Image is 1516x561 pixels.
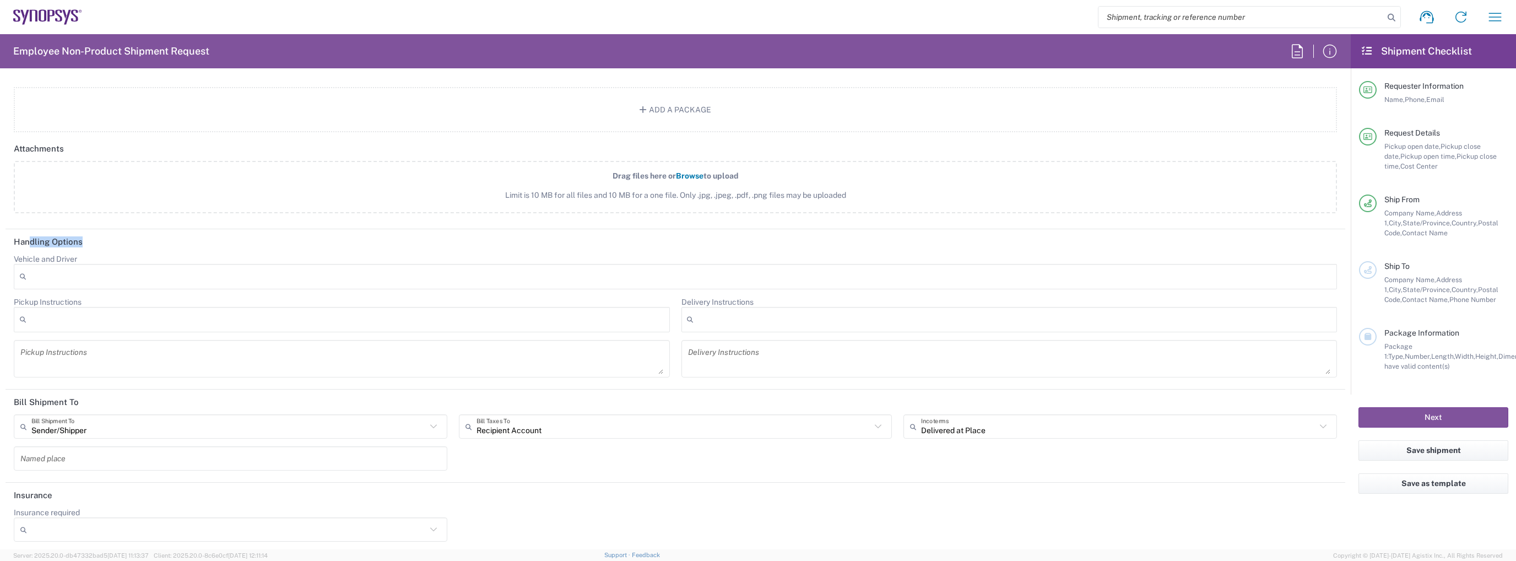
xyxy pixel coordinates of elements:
[14,397,79,408] h2: Bill Shipment To
[613,171,676,180] span: Drag files here or
[604,552,632,558] a: Support
[1384,95,1405,104] span: Name,
[632,552,660,558] a: Feedback
[1358,473,1508,494] button: Save as template
[1449,295,1496,304] span: Phone Number
[1455,352,1475,360] span: Width,
[1452,285,1478,294] span: Country,
[1098,7,1384,28] input: Shipment, tracking or reference number
[1475,352,1498,360] span: Height,
[38,190,1313,201] span: Limit is 10 MB for all files and 10 MB for a one file. Only .jpg, .jpeg, .pdf, .png files may be ...
[14,143,64,154] h2: Attachments
[1400,162,1438,170] span: Cost Center
[13,45,209,58] h2: Employee Non-Product Shipment Request
[14,254,77,264] label: Vehicle and Driver
[1384,195,1420,204] span: Ship From
[1384,262,1410,271] span: Ship To
[1400,152,1457,160] span: Pickup open time,
[1405,352,1431,360] span: Number,
[1384,276,1436,284] span: Company Name,
[681,297,754,307] label: Delivery Instructions
[107,552,149,559] span: [DATE] 11:13:37
[1402,229,1448,237] span: Contact Name
[1388,352,1405,360] span: Type,
[228,552,268,559] span: [DATE] 12:11:14
[1389,219,1403,227] span: City,
[1403,285,1452,294] span: State/Province,
[1431,352,1455,360] span: Length,
[1452,219,1478,227] span: Country,
[1384,142,1441,150] span: Pickup open date,
[1389,285,1403,294] span: City,
[676,171,703,180] span: Browse
[154,552,268,559] span: Client: 2025.20.0-8c6e0cf
[1402,295,1449,304] span: Contact Name,
[1384,342,1412,360] span: Package 1:
[1358,407,1508,428] button: Next
[1361,45,1472,58] h2: Shipment Checklist
[14,508,80,517] label: Insurance required
[1333,551,1503,560] span: Copyright © [DATE]-[DATE] Agistix Inc., All Rights Reserved
[703,171,739,180] span: to upload
[14,87,1337,132] button: Add a Package
[14,236,83,247] h2: Handling Options
[13,552,149,559] span: Server: 2025.20.0-db47332bad5
[14,297,82,307] label: Pickup Instructions
[1426,95,1444,104] span: Email
[14,490,52,501] h2: Insurance
[1358,440,1508,461] button: Save shipment
[1405,95,1426,104] span: Phone,
[1384,209,1436,217] span: Company Name,
[1384,82,1464,90] span: Requester Information
[1403,219,1452,227] span: State/Province,
[1384,328,1459,337] span: Package Information
[1384,128,1440,137] span: Request Details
